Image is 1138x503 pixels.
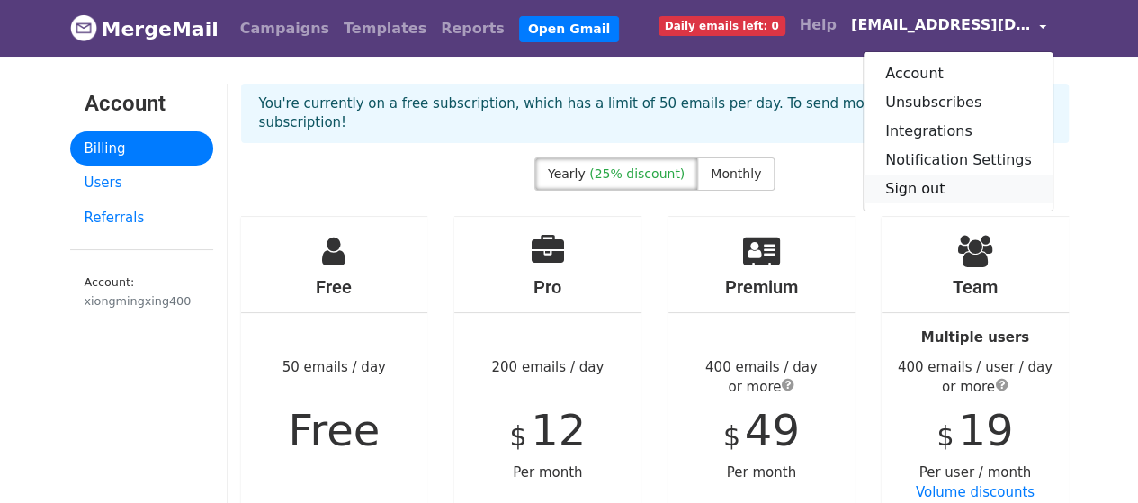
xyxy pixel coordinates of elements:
span: 49 [745,405,800,455]
iframe: Chat Widget [1048,417,1138,503]
p: You're currently on a free subscription, which has a limit of 50 emails per day. To send more ema... [259,94,1051,132]
span: Yearly [548,166,586,181]
a: Open Gmail [519,16,619,42]
a: Volume discounts [916,484,1035,500]
a: Unsubscribes [864,88,1053,117]
a: Daily emails left: 0 [651,7,793,43]
a: Templates [336,11,434,47]
div: 400 emails / day or more [668,357,856,398]
a: Billing [70,131,213,166]
span: $ [723,420,740,452]
span: Monthly [711,166,761,181]
a: Campaigns [233,11,336,47]
span: Daily emails left: 0 [659,16,785,36]
a: Referrals [70,201,213,236]
div: 聊天小组件 [1048,417,1138,503]
h3: Account [85,91,199,117]
span: $ [936,420,954,452]
strong: Multiple users [921,329,1029,346]
h4: Premium [668,276,856,298]
span: Free [288,405,380,455]
a: Reports [434,11,512,47]
h4: Pro [454,276,641,298]
span: 19 [958,405,1013,455]
span: (25% discount) [589,166,685,181]
a: Sign out [864,175,1053,203]
a: [EMAIL_ADDRESS][DOMAIN_NAME] [844,7,1054,49]
span: 12 [531,405,586,455]
div: xiongmingxing400 [85,292,199,310]
img: MergeMail logo [70,14,97,41]
h4: Free [241,276,428,298]
a: Help [793,7,844,43]
a: Integrations [864,117,1053,146]
span: [EMAIL_ADDRESS][DOMAIN_NAME] [851,14,1031,36]
a: Notification Settings [864,146,1053,175]
a: Users [70,166,213,201]
h4: Team [882,276,1069,298]
span: $ [509,420,526,452]
div: [EMAIL_ADDRESS][DOMAIN_NAME] [863,51,1054,211]
a: MergeMail [70,10,219,48]
div: 400 emails / user / day or more [882,357,1069,398]
small: Account: [85,275,199,310]
a: Account [864,59,1053,88]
